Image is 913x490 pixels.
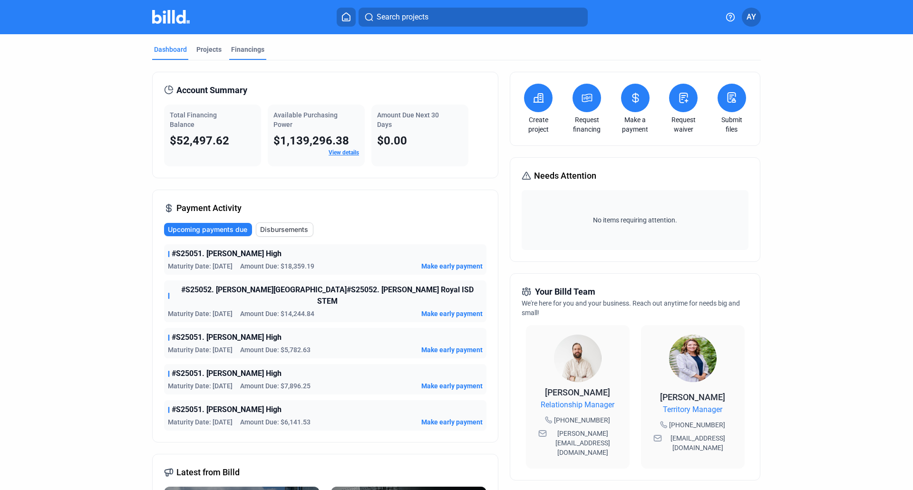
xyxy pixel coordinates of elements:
span: Disbursements [260,225,308,234]
a: Request waiver [667,115,700,134]
span: Your Billd Team [535,285,595,298]
span: Amount Due: $5,782.63 [240,345,311,355]
span: Account Summary [176,84,247,97]
span: Latest from Billd [176,466,240,479]
div: Financings [231,45,264,54]
span: Maturity Date: [DATE] [168,261,233,271]
span: Territory Manager [663,404,722,415]
span: Maturity Date: [DATE] [168,417,233,427]
span: #S25051. [PERSON_NAME] High [172,404,282,415]
span: We're here for you and your business. Reach out anytime for needs big and small! [522,299,740,317]
span: No items requiring attention. [525,215,744,225]
span: AY [747,11,756,23]
span: #S25051. [PERSON_NAME] High [172,248,282,259]
span: Available Purchasing Power [273,111,338,128]
span: $0.00 [377,134,407,147]
span: Amount Due: $7,896.25 [240,381,311,391]
span: [PHONE_NUMBER] [669,420,725,430]
span: Relationship Manager [541,399,614,411]
span: #S25051. [PERSON_NAME] High [172,332,282,343]
span: [PERSON_NAME] [545,387,610,397]
img: Billd Company Logo [152,10,190,24]
button: Make early payment [421,309,483,318]
a: Make a payment [619,115,652,134]
span: Needs Attention [534,169,596,183]
span: Maturity Date: [DATE] [168,381,233,391]
span: #S25052. [PERSON_NAME][GEOGRAPHIC_DATA]#S25052. [PERSON_NAME] Royal ISD STEM [172,284,483,307]
span: [PHONE_NUMBER] [554,415,610,425]
span: #S25051. [PERSON_NAME] High [172,368,282,379]
a: Request financing [570,115,603,134]
span: Upcoming payments due [168,225,247,234]
span: Maturity Date: [DATE] [168,345,233,355]
button: Make early payment [421,261,483,271]
span: [EMAIL_ADDRESS][DOMAIN_NAME] [664,433,732,452]
span: Maturity Date: [DATE] [168,309,233,318]
a: View details [329,149,359,156]
button: Upcoming payments due [164,223,252,236]
span: [PERSON_NAME] [660,392,725,402]
span: Amount Due: $6,141.53 [240,417,311,427]
button: AY [742,8,761,27]
a: Create project [522,115,555,134]
span: $52,497.62 [170,134,229,147]
span: Amount Due: $14,244.84 [240,309,314,318]
span: Amount Due Next 30 Days [377,111,439,128]
span: Amount Due: $18,359.19 [240,261,314,271]
img: Relationship Manager [554,335,602,382]
button: Make early payment [421,381,483,391]
button: Make early payment [421,417,483,427]
span: Search projects [377,11,428,23]
span: Total Financing Balance [170,111,217,128]
button: Disbursements [256,222,313,237]
button: Make early payment [421,345,483,355]
span: Payment Activity [176,202,242,215]
div: Projects [196,45,222,54]
span: $1,139,296.38 [273,134,349,147]
button: Search projects [359,8,588,27]
div: Dashboard [154,45,187,54]
a: Submit files [715,115,748,134]
img: Territory Manager [669,335,717,382]
span: [PERSON_NAME][EMAIL_ADDRESS][DOMAIN_NAME] [549,429,617,457]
